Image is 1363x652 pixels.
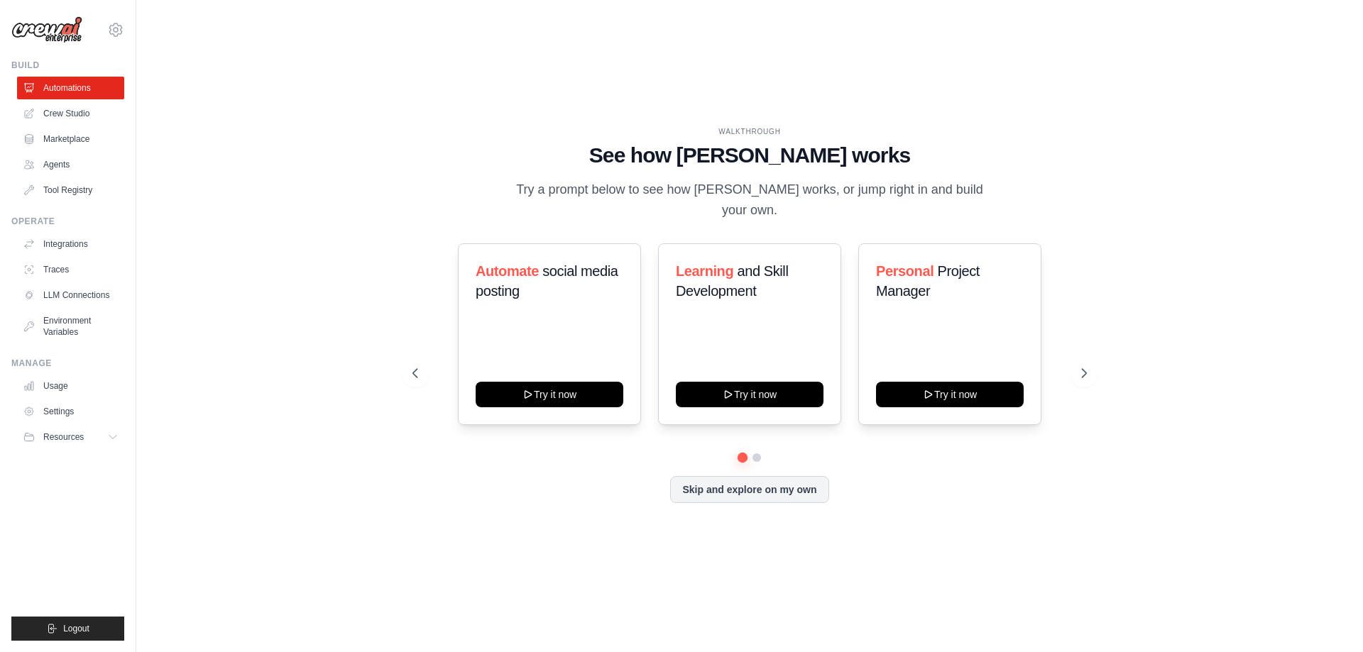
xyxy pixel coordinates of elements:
a: Agents [17,153,124,176]
span: Resources [43,431,84,443]
span: Personal [876,263,934,279]
span: Logout [63,623,89,634]
a: Crew Studio [17,102,124,125]
span: Project Manager [876,263,980,299]
div: WALKTHROUGH [412,126,1087,137]
button: Try it now [476,382,623,407]
img: Logo [11,16,82,43]
span: Learning [676,263,733,279]
a: LLM Connections [17,284,124,306]
a: Marketplace [17,128,124,150]
div: Operate [11,216,124,227]
button: Try it now [876,382,1024,407]
a: Environment Variables [17,309,124,343]
h1: See how [PERSON_NAME] works [412,143,1087,168]
span: social media posting [476,263,618,299]
a: Tool Registry [17,179,124,201]
a: Settings [17,400,124,423]
a: Automations [17,77,124,99]
a: Traces [17,258,124,281]
p: Try a prompt below to see how [PERSON_NAME] works, or jump right in and build your own. [511,179,988,221]
div: Build [11,60,124,71]
button: Logout [11,617,124,641]
span: and Skill Development [676,263,788,299]
button: Skip and explore on my own [670,476,828,503]
button: Try it now [676,382,823,407]
a: Integrations [17,233,124,255]
a: Usage [17,375,124,397]
span: Automate [476,263,539,279]
button: Resources [17,426,124,448]
div: Manage [11,358,124,369]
